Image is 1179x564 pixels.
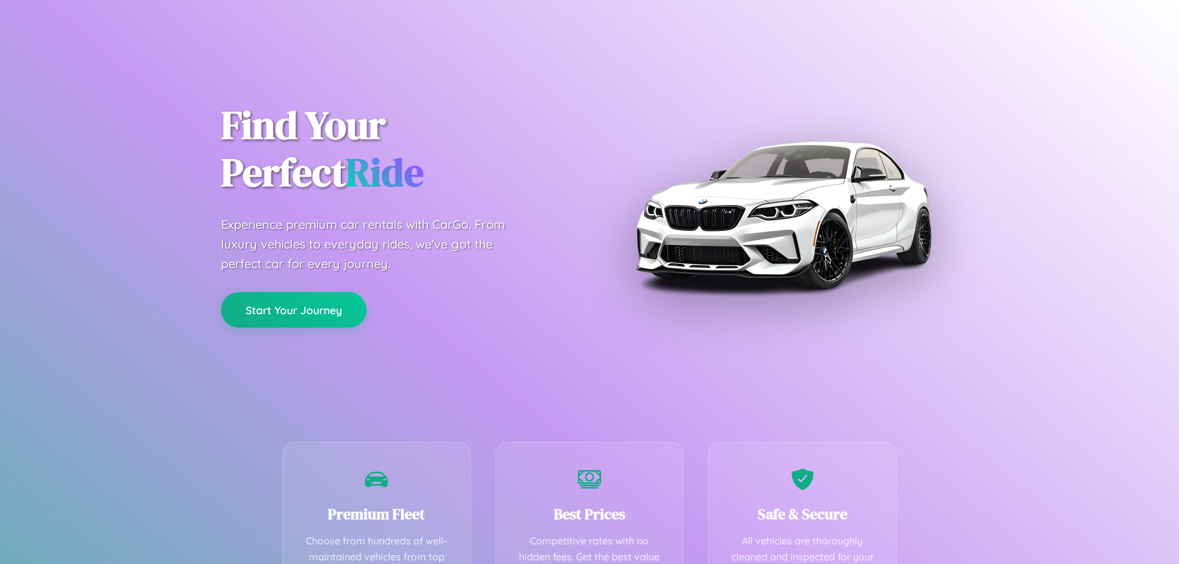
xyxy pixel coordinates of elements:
[302,504,452,524] h3: Premium Fleet
[515,504,665,524] h3: Best Prices
[727,504,877,524] h3: Safe & Secure
[221,102,571,196] h1: Find Your Perfect
[221,292,367,328] button: Start Your Journey
[629,61,936,368] img: Premium BMW car rental vehicle
[346,145,424,199] span: Ride
[221,215,528,274] p: Experience premium car rentals with CarGo. From luxury vehicles to everyday rides, we've got the ...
